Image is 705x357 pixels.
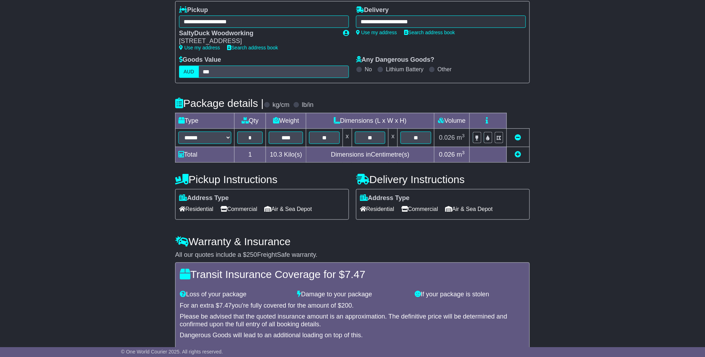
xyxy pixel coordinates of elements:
a: Add new item [515,151,521,158]
label: lb/in [302,101,314,109]
div: [STREET_ADDRESS] [179,37,336,45]
td: Weight [266,113,306,128]
span: 0.026 [439,151,455,158]
td: x [343,128,352,147]
h4: Delivery Instructions [356,174,530,185]
label: Address Type [360,194,410,202]
div: Please be advised that the quoted insurance amount is an approximation. The definitive price will... [180,313,525,328]
label: Lithium Battery [386,66,424,73]
h4: Transit Insurance Coverage for $ [180,268,525,280]
span: Air & Sea Depot [265,204,312,214]
td: Total [176,147,235,162]
div: All our quotes include a $ FreightSafe warranty. [175,251,530,259]
label: Other [438,66,452,73]
label: AUD [179,66,199,78]
sup: 3 [462,133,465,138]
span: 0.026 [439,134,455,141]
h4: Pickup Instructions [175,174,349,185]
td: Dimensions (L x W x H) [306,113,434,128]
label: No [365,66,372,73]
td: 1 [235,147,266,162]
span: 200 [342,302,352,309]
label: Any Dangerous Goods? [356,56,434,64]
label: Address Type [179,194,229,202]
div: If your package is stolen [411,291,529,298]
div: Loss of your package [176,291,294,298]
span: Residential [360,204,394,214]
span: © One World Courier 2025. All rights reserved. [121,349,223,355]
div: For an extra $ you're fully covered for the amount of $ . [180,302,525,310]
sup: 3 [462,150,465,155]
label: Goods Value [179,56,221,64]
span: 250 [247,251,257,258]
label: Delivery [356,6,389,14]
td: Type [176,113,235,128]
a: Use my address [179,45,220,50]
span: Commercial [401,204,438,214]
span: Air & Sea Depot [445,204,493,214]
span: Commercial [220,204,257,214]
div: Damage to your package [294,291,411,298]
label: kg/cm [273,101,290,109]
span: m [457,151,465,158]
td: Dimensions in Centimetre(s) [306,147,434,162]
span: m [457,134,465,141]
a: Remove this item [515,134,521,141]
a: Search address book [227,45,278,50]
div: Dangerous Goods will lead to an additional loading on top of this. [180,332,525,339]
td: Qty [235,113,266,128]
a: Search address book [404,30,455,35]
td: x [389,128,398,147]
span: 10.3 [270,151,282,158]
td: Volume [434,113,469,128]
a: Use my address [356,30,397,35]
div: SaltyDuck Woodworking [179,30,336,37]
span: Residential [179,204,213,214]
label: Pickup [179,6,208,14]
span: 7.47 [219,302,232,309]
td: Kilo(s) [266,147,306,162]
h4: Warranty & Insurance [175,236,530,247]
span: 7.47 [345,268,365,280]
h4: Package details | [175,97,264,109]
